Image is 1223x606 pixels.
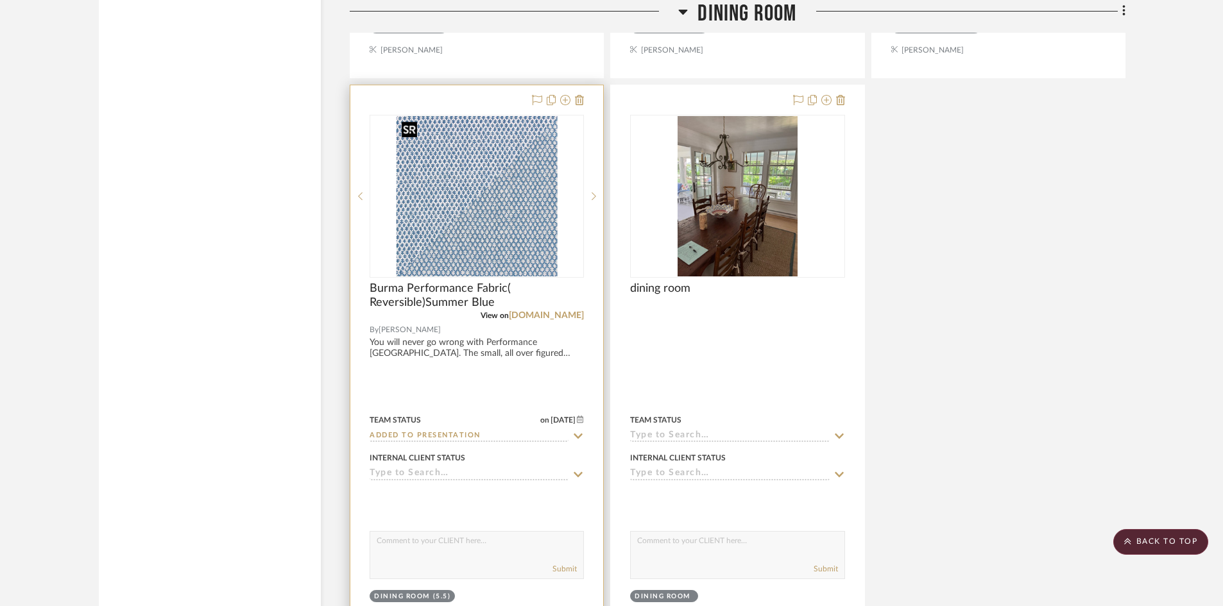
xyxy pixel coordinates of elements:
[552,563,577,575] button: Submit
[630,414,681,426] div: Team Status
[370,452,465,464] div: Internal Client Status
[397,116,558,276] img: Burma Performance Fabric( Reversible)Summer Blue
[370,324,379,336] span: By
[549,416,577,425] span: [DATE]
[433,592,451,602] div: (5.5)
[370,468,569,480] input: Type to Search…
[678,116,798,276] img: dining room
[814,563,838,575] button: Submit
[379,324,441,336] span: [PERSON_NAME]
[509,311,584,320] a: [DOMAIN_NAME]
[630,468,829,480] input: Type to Search…
[630,430,829,442] input: Type to Search…
[1113,529,1208,555] scroll-to-top-button: BACK TO TOP
[635,592,690,602] div: Dining Room
[630,282,690,296] span: dining room
[540,416,549,424] span: on
[370,115,583,277] div: 0
[481,312,509,319] span: View on
[370,414,421,426] div: Team Status
[370,282,584,310] span: Burma Performance Fabric( Reversible)Summer Blue
[370,430,569,442] input: Type to Search…
[630,452,726,464] div: Internal Client Status
[374,592,430,602] div: Dining Room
